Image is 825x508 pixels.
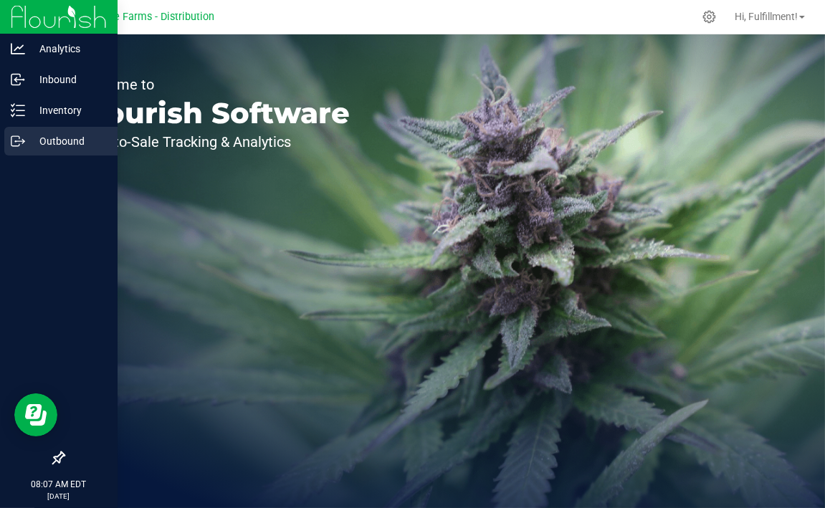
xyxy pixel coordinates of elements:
p: Analytics [25,40,111,57]
p: Seed-to-Sale Tracking & Analytics [77,135,350,149]
inline-svg: Analytics [11,42,25,56]
iframe: Resource center [14,393,57,436]
div: Manage settings [700,10,718,24]
inline-svg: Outbound [11,134,25,148]
span: Sapphire Farms - Distribution [78,11,214,23]
p: 08:07 AM EDT [6,478,111,491]
p: Outbound [25,133,111,150]
inline-svg: Inventory [11,103,25,118]
p: Inbound [25,71,111,88]
p: Inventory [25,102,111,119]
inline-svg: Inbound [11,72,25,87]
p: Welcome to [77,77,350,92]
p: [DATE] [6,491,111,502]
span: Hi, Fulfillment! [735,11,798,22]
p: Flourish Software [77,99,350,128]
